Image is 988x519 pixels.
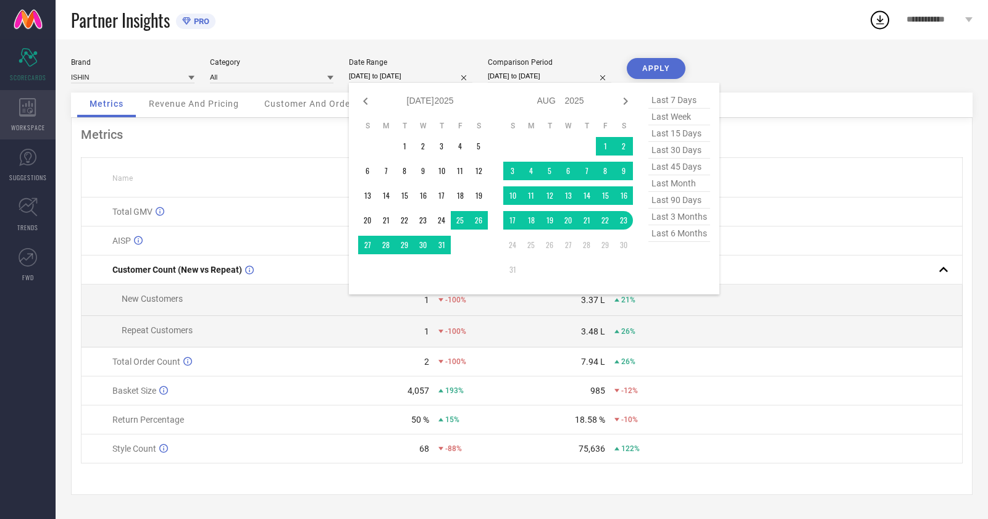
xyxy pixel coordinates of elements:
[349,58,472,67] div: Date Range
[503,162,522,180] td: Sun Aug 03 2025
[408,386,429,396] div: 4,057
[621,327,635,336] span: 26%
[358,162,377,180] td: Sun Jul 06 2025
[414,137,432,156] td: Wed Jul 02 2025
[451,121,469,131] th: Friday
[614,121,633,131] th: Saturday
[648,209,710,225] span: last 3 months
[432,211,451,230] td: Thu Jul 24 2025
[559,162,577,180] td: Wed Aug 06 2025
[377,121,395,131] th: Monday
[445,296,466,304] span: -100%
[596,137,614,156] td: Fri Aug 01 2025
[581,295,605,305] div: 3.37 L
[596,186,614,205] td: Fri Aug 15 2025
[469,162,488,180] td: Sat Jul 12 2025
[424,295,429,305] div: 1
[577,186,596,205] td: Thu Aug 14 2025
[414,211,432,230] td: Wed Jul 23 2025
[614,137,633,156] td: Sat Aug 02 2025
[621,444,640,453] span: 122%
[503,260,522,279] td: Sun Aug 31 2025
[445,444,462,453] span: -88%
[621,386,638,395] span: -12%
[522,211,540,230] td: Mon Aug 18 2025
[11,123,45,132] span: WORKSPACE
[596,121,614,131] th: Friday
[522,121,540,131] th: Monday
[559,211,577,230] td: Wed Aug 20 2025
[358,94,373,109] div: Previous month
[210,58,333,67] div: Category
[648,225,710,242] span: last 6 months
[17,223,38,232] span: TRENDS
[112,415,184,425] span: Return Percentage
[614,211,633,230] td: Sat Aug 23 2025
[432,236,451,254] td: Thu Jul 31 2025
[540,121,559,131] th: Tuesday
[596,211,614,230] td: Fri Aug 22 2025
[540,162,559,180] td: Tue Aug 05 2025
[112,357,180,367] span: Total Order Count
[559,121,577,131] th: Wednesday
[445,327,466,336] span: -100%
[503,121,522,131] th: Sunday
[395,211,414,230] td: Tue Jul 22 2025
[596,162,614,180] td: Fri Aug 08 2025
[349,70,472,83] input: Select date range
[648,92,710,109] span: last 7 days
[358,121,377,131] th: Sunday
[648,109,710,125] span: last week
[419,444,429,454] div: 68
[81,127,963,142] div: Metrics
[869,9,891,31] div: Open download list
[579,444,605,454] div: 75,636
[395,121,414,131] th: Tuesday
[432,186,451,205] td: Thu Jul 17 2025
[112,236,131,246] span: AISP
[522,186,540,205] td: Mon Aug 11 2025
[122,325,193,335] span: Repeat Customers
[377,162,395,180] td: Mon Jul 07 2025
[71,58,195,67] div: Brand
[618,94,633,109] div: Next month
[432,137,451,156] td: Thu Jul 03 2025
[424,326,429,336] div: 1
[149,99,239,109] span: Revenue And Pricing
[503,236,522,254] td: Sun Aug 24 2025
[451,162,469,180] td: Fri Jul 11 2025
[503,211,522,230] td: Sun Aug 17 2025
[22,273,34,282] span: FWD
[581,357,605,367] div: 7.94 L
[540,186,559,205] td: Tue Aug 12 2025
[621,415,638,424] span: -10%
[488,58,611,67] div: Comparison Period
[9,173,47,182] span: SUGGESTIONS
[596,236,614,254] td: Fri Aug 29 2025
[559,236,577,254] td: Wed Aug 27 2025
[112,207,153,217] span: Total GMV
[503,186,522,205] td: Sun Aug 10 2025
[577,162,596,180] td: Thu Aug 07 2025
[414,186,432,205] td: Wed Jul 16 2025
[377,211,395,230] td: Mon Jul 21 2025
[424,357,429,367] div: 2
[648,125,710,142] span: last 15 days
[414,236,432,254] td: Wed Jul 30 2025
[445,386,464,395] span: 193%
[191,17,209,26] span: PRO
[590,386,605,396] div: 985
[451,211,469,230] td: Fri Jul 25 2025
[469,121,488,131] th: Saturday
[577,121,596,131] th: Thursday
[469,137,488,156] td: Sat Jul 05 2025
[414,121,432,131] th: Wednesday
[614,186,633,205] td: Sat Aug 16 2025
[451,137,469,156] td: Fri Jul 04 2025
[540,211,559,230] td: Tue Aug 19 2025
[648,192,710,209] span: last 90 days
[522,162,540,180] td: Mon Aug 04 2025
[432,121,451,131] th: Thursday
[469,186,488,205] td: Sat Jul 19 2025
[112,174,133,183] span: Name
